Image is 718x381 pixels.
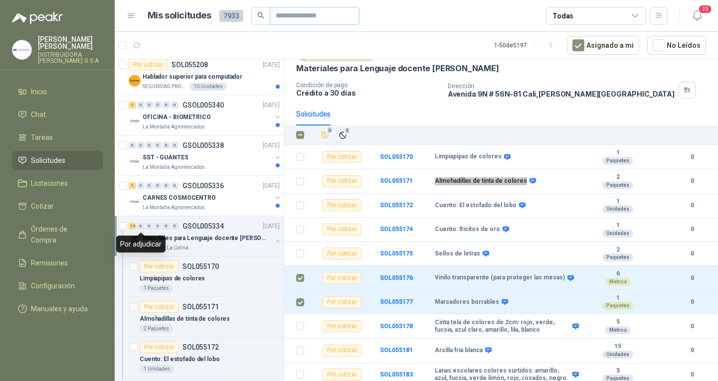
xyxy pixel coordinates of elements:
[140,314,230,324] p: Almohadillas de tinta de colores
[171,182,179,189] div: 0
[12,254,103,272] a: Remisiones
[380,347,413,354] b: SOL055181
[12,82,103,101] a: Inicio
[602,205,633,213] div: Unidades
[263,141,280,150] p: [DATE]
[12,151,103,170] a: Solicitudes
[263,181,280,191] p: [DATE]
[380,298,413,305] a: SOL055177
[31,280,75,291] span: Configuración
[31,201,54,212] span: Cotizar
[12,299,103,318] a: Manuales y ayuda
[678,249,706,258] b: 0
[12,174,103,193] a: Licitaciones
[137,142,145,149] div: 0
[129,99,282,131] a: 1 0 0 0 0 0 GSOL005340[DATE] Company LogoOFICINA - BIOMETRICOLa Montaña Agromercados
[171,142,179,149] div: 0
[602,181,633,189] div: Paquetes
[163,142,170,149] div: 0
[137,102,145,109] div: 0
[12,105,103,124] a: Chat
[678,346,706,355] b: 0
[143,163,205,171] p: La Montaña Agromercados
[140,260,179,272] div: Por cotizar
[116,236,166,253] div: Por adjudicar
[12,276,103,295] a: Configuración
[31,109,46,120] span: Chat
[146,182,153,189] div: 0
[143,234,267,243] p: Materiales para Lenguaje docente [PERSON_NAME]
[296,63,499,74] p: Materiales para Lenguaje docente [PERSON_NAME]
[678,176,706,186] b: 0
[605,278,631,286] div: Metros
[296,89,440,97] p: Crédito a 30 días
[323,296,361,308] div: Por cotizar
[494,37,559,53] div: 1 - 50 de 5197
[137,182,145,189] div: 0
[182,182,224,189] p: GSOL005336
[12,220,103,250] a: Órdenes de Compra
[678,225,706,234] b: 0
[31,224,93,246] span: Órdenes de Compra
[140,365,174,373] div: 1 Unidades
[172,61,208,68] p: SOL055208
[435,226,500,234] b: Cuento: Ricitos de oro
[323,175,361,187] div: Por cotizar
[380,226,413,233] a: SOL055174
[146,102,153,109] div: 0
[31,257,68,268] span: Remisiones
[435,177,527,185] b: Almohadillas de tinta de colores
[448,83,675,90] p: Dirección
[182,263,219,270] p: SOL055170
[12,12,63,24] img: Logo peakr
[380,371,413,378] a: SOL055183
[380,177,413,184] a: SOL055171
[148,8,211,23] h1: Mis solicitudes
[678,370,706,380] b: 0
[567,36,639,55] button: Asignado a mi
[435,347,483,355] b: Arcilla fría blanca
[140,341,179,353] div: Por cotizar
[143,72,242,82] p: Hablador superior para computador
[115,55,284,95] a: Por cotizarSOL055208[DATE] Company LogoHablador superior para computadorSEGURIDAD PROVISER LTDA10...
[380,250,413,257] a: SOL055175
[143,204,205,212] p: La Montaña Agromercados
[323,369,361,381] div: Por cotizar
[602,302,633,310] div: Paquetes
[380,274,413,281] b: SOL055176
[163,182,170,189] div: 0
[189,83,227,91] div: 10 Unidades
[31,86,47,97] span: Inicio
[140,284,173,292] div: 1 Paquetes
[602,254,633,261] div: Paquetes
[129,59,168,71] div: Por cotizar
[602,230,633,238] div: Unidades
[140,274,205,283] p: Limpiapipas de colores
[323,224,361,236] div: Por cotizar
[154,142,162,149] div: 0
[435,153,502,161] b: Limpiapipas de colores
[583,246,652,254] b: 2
[143,193,216,203] p: CARNES COSMOCENTRO
[115,256,284,297] a: Por cotizarSOL055170Limpiapipas de colores1 Paquetes
[129,220,282,252] a: 14 0 0 0 0 0 GSOL005334[DATE] Company LogoMateriales para Lenguaje docente [PERSON_NAME]Gimnasio ...
[380,202,413,209] a: SOL055172
[31,155,65,166] span: Solicitudes
[143,153,188,162] p: SST - GUANTES
[698,4,712,14] span: 20
[115,337,284,378] a: Por cotizarSOL055172Cuento: El estofado del lobo1 Unidades
[257,12,264,19] span: search
[336,128,350,142] button: Ignorar
[435,274,565,282] b: Vinilo transparente (para proteger las mesas)
[435,298,499,306] b: Marcadores borrables
[583,343,652,351] b: 15
[583,198,652,206] b: 1
[129,180,282,212] a: 1 0 0 0 0 0 GSOL005336[DATE] Company LogoCARNES COSMOCENTROLa Montaña Agromercados
[380,323,413,330] a: SOL055178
